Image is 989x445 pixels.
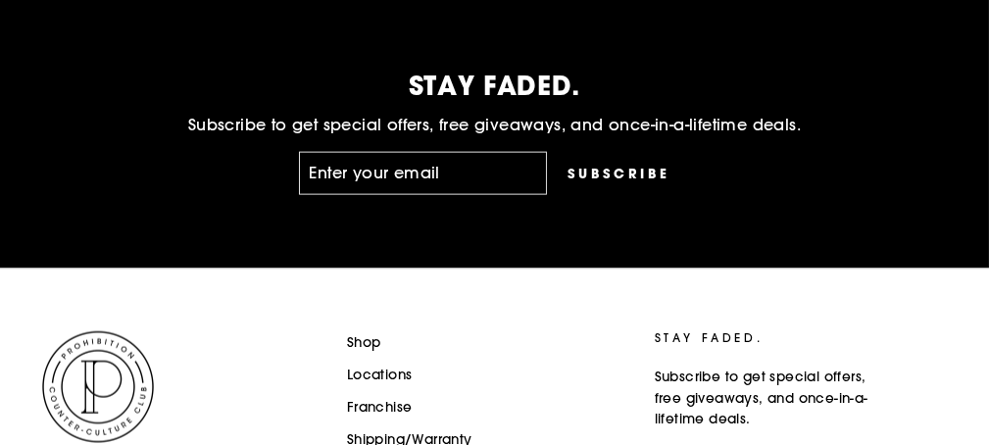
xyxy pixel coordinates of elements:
p: Subscribe to get special offers, free giveaways, and once-in-a-lifetime deals. [655,367,882,430]
a: Locations [347,361,413,390]
a: Shop [347,328,381,358]
span: Subscribe [568,165,669,182]
p: Subscribe to get special offers, free giveaways, and once-in-a-lifetime deals. [39,113,950,138]
p: STAY FADED. [39,72,950,98]
p: STAY FADED. [655,328,882,347]
a: Franchise [347,393,413,422]
button: Subscribe [547,152,690,195]
input: Enter your email [299,152,548,195]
